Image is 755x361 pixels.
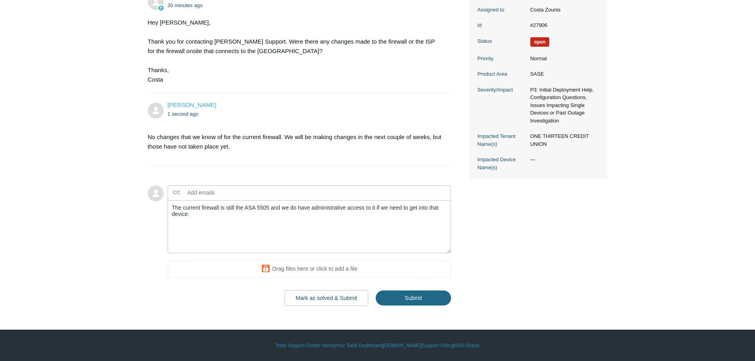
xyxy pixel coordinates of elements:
dd: SASE [526,70,600,78]
dd: — [526,156,600,164]
dt: Impacted Tenant Name(s) [478,132,526,148]
dd: P3: Initial Deployment Help, Configuration Questions, Issues Impacting Single Devices or Past Out... [526,86,600,125]
input: Add emails [184,187,270,199]
dt: Status [478,37,526,45]
span: We are working on a response for you [530,37,550,47]
dt: Product Area [478,70,526,78]
time: 09/03/2025, 14:26 [168,2,203,8]
a: SGN Status [455,342,480,349]
dt: Priority [478,55,526,63]
dt: Assigned to [478,6,526,14]
time: 09/03/2025, 14:57 [168,111,199,117]
dt: Id [478,21,526,29]
p: No changes that we know of for the current firewall. We will be making changes in the next couple... [148,132,443,151]
span: Matt Cholin [168,101,216,108]
label: CC [173,187,180,199]
dd: Normal [526,55,600,63]
dd: #27906 [526,21,600,29]
a: [PERSON_NAME] [168,101,216,108]
button: Mark as solved & Submit [285,290,368,306]
dd: Costa Zounis [526,6,600,14]
a: Your Todyl Dashboard [335,342,382,349]
dt: Impacted Device Name(s) [478,156,526,171]
dt: Severity/Impact [478,86,526,94]
a: [DOMAIN_NAME] [383,342,421,349]
a: Support Policy [422,342,453,349]
textarea: Add your reply [168,200,451,254]
a: Todyl Support Center Home [275,342,334,349]
input: Submit [376,290,451,306]
div: Hey [PERSON_NAME], Thank you for contacting [PERSON_NAME] Support. Were there any changes made to... [148,18,443,84]
dd: ONE THIRTEEN CREDIT UNION [526,132,600,148]
div: | | | | [148,342,608,349]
